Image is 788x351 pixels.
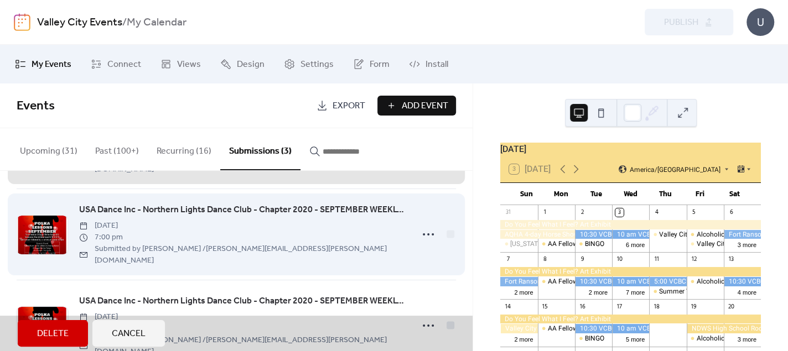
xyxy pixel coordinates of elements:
button: 2 more [510,287,537,296]
div: 31 [504,208,512,217]
a: Export [308,96,373,116]
div: Do You Feel What I Feel? Art Exhibit [500,220,761,229]
span: Connect [107,58,141,71]
div: Sun [509,183,544,205]
div: AA Fellowship Corner [538,277,575,286]
div: BINGO [585,239,604,249]
div: Summer Vikes on Central [649,287,686,296]
span: Settings [300,58,334,71]
div: Sat [717,183,752,205]
div: Valley City State University Baseball vs Northland Community & Technical College - Scrimmage [500,324,537,333]
button: 2 more [584,287,612,296]
button: Cancel [92,320,165,347]
button: Submissions (3) [220,128,300,170]
div: Alcoholics Anonymous [687,230,724,239]
button: Add Event [377,96,456,116]
span: Cancel [112,327,146,340]
div: 6 [727,208,735,217]
button: 4 more [733,287,761,296]
div: 4 [652,208,661,217]
button: 3 more [733,239,761,249]
div: 10:30 VCBC Library Next Chapter Book Club [575,324,612,333]
div: 12 [690,255,698,264]
div: 5:00 VCBC Library Adult Painting Club [649,277,686,286]
button: Upcoming (31) [11,128,86,169]
div: Summer Vikes on Central [659,287,735,296]
button: 7 more [621,287,649,296]
div: 18 [652,302,661,311]
div: Fort Ransom Sodbuster Days [724,230,761,239]
div: AA Fellowship Corner [538,324,575,333]
div: Alcoholics Anonymous [696,277,765,286]
a: Form [345,49,398,79]
div: Do You Feel What I Feel? Art Exhibit [500,315,761,324]
div: [US_STATE] Hold'em [510,239,570,249]
div: AA Fellowship Corner [548,239,612,249]
div: [DATE] [500,143,761,156]
div: 5 [690,208,698,217]
span: Design [237,58,265,71]
div: 8 [541,255,549,264]
a: My Events [7,49,80,79]
a: Design [212,49,273,79]
div: 1 [541,208,549,217]
span: America/[GEOGRAPHIC_DATA] [630,166,720,172]
div: Alcoholics Anonymous [687,277,724,286]
a: Valley City Events [37,12,122,33]
span: My Events [32,58,71,71]
div: 16 [578,302,587,311]
div: Wed [613,183,648,205]
div: Do You Feel What I Feel? Art Exhibit [500,267,761,276]
div: 10 am VCBC Library Circle Time [612,230,649,239]
button: Delete [18,320,88,347]
a: Views [152,49,209,79]
div: 10 [615,255,624,264]
div: Alcoholics Anonymous [696,230,765,239]
div: Valley City State University Football vs Augsburg University - Ag Bowl [649,230,686,239]
span: Form [370,58,390,71]
span: Events [17,94,55,118]
div: 2 [578,208,587,217]
b: My Calendar [127,12,186,33]
div: Mon [544,183,579,205]
div: 15 [541,302,549,311]
div: BINGO [575,239,612,249]
div: Alcoholics Anonymous [696,334,765,343]
div: 7 [504,255,512,264]
div: AA Fellowship Corner [548,324,612,333]
span: Export [332,99,365,113]
img: logo [14,13,30,31]
div: Thu [648,183,683,205]
div: 14 [504,302,512,311]
div: NDWS High School Rodeo [687,324,761,333]
div: U [746,8,774,36]
div: 10:30 VCBC Library Next Chapter Book Club [575,230,612,239]
div: Tue [579,183,614,205]
button: 6 more [621,239,649,249]
div: AA Fellowship Corner [538,239,575,249]
span: Install [426,58,448,71]
div: 19 [690,302,698,311]
div: 10:30 VCBC Library LEGO Club [724,277,761,286]
div: 10 am VCBC Library Circle Time [612,277,649,286]
div: Fort Ransom Sodbuster Days [500,277,537,286]
span: Views [177,58,201,71]
button: 2 more [510,334,537,343]
a: Install [401,49,457,79]
button: Recurring (16) [148,128,220,169]
div: AA Fellowship Corner [548,277,612,286]
div: Valley City State University Volleyball vs Montana Western - Faculty/Staff Night [687,239,724,249]
div: Fri [683,183,718,205]
div: 10:30 VCBC Library Next Chapter Book Club [575,277,612,286]
div: 10 am VCBC Library Circle Time [612,324,649,333]
div: BINGO [575,334,612,343]
div: Alcoholics Anonymous [687,334,724,343]
button: 5 more [621,334,649,343]
div: Texas Hold'em [500,239,537,249]
div: 13 [727,255,735,264]
span: Delete [37,327,69,340]
div: 3 [615,208,624,217]
span: Add Event [401,99,448,113]
b: / [122,12,127,33]
a: Settings [276,49,342,79]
